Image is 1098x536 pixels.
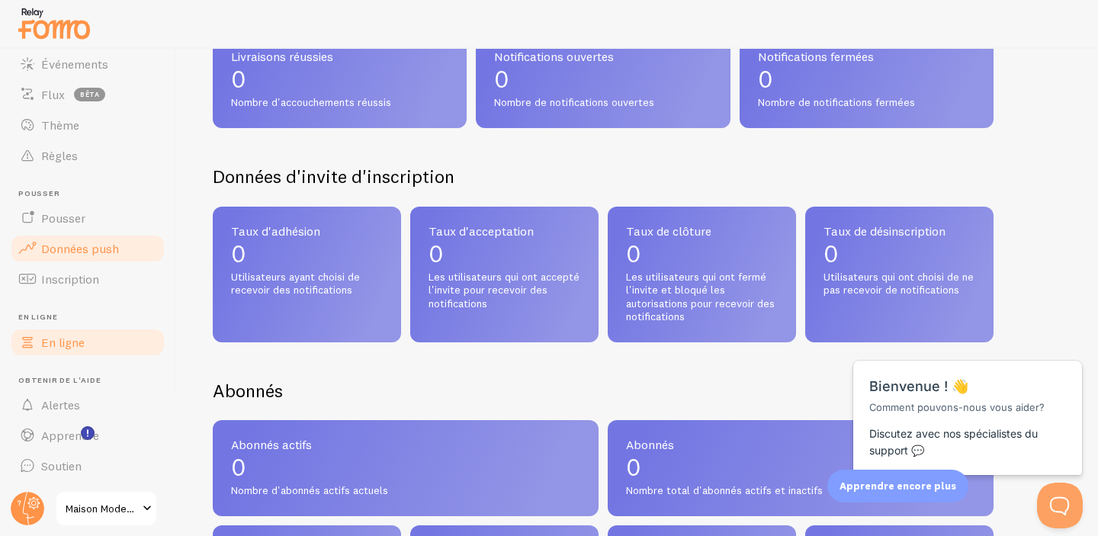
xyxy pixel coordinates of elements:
img: fomo-relay-logo-orange.svg [16,4,92,43]
font: Nombre de notifications ouvertes [494,95,654,109]
font: Pousser [18,188,60,198]
font: Notifications fermées [758,49,874,64]
a: Règles [9,140,166,171]
font: Pousser [41,210,85,226]
font: Taux d'acceptation [429,223,534,239]
font: 0 [823,239,839,268]
iframe: Aide Scout Beacon - Ouvrir [1037,483,1083,528]
font: Nombre d'accouchements réussis [231,95,391,109]
font: Obtenir de l'aide [18,375,101,385]
font: Nombre d'abonnés actifs actuels [231,483,388,497]
font: Événements [41,56,108,72]
font: Abonnés [213,379,283,402]
a: Alertes [9,390,166,420]
font: Règles [41,148,78,163]
font: Abonnés [626,437,674,452]
font: 0 [231,239,246,268]
a: Inscription [9,264,166,294]
a: En ligne [9,327,166,358]
a: Pousser [9,203,166,233]
font: Flux [41,87,65,102]
font: 0 [231,452,246,482]
font: Utilisateurs qui ont choisi de ne pas recevoir de notifications [823,270,974,297]
font: Notifications ouvertes [494,49,614,64]
iframe: Aide Scout Beacon - Messages et notifications [846,323,1091,483]
font: Alertes [41,397,80,412]
font: 0 [626,452,641,482]
font: Maison Modeste [66,502,143,515]
font: Nombre total d'abonnés actifs et inactifs [626,483,823,497]
a: Soutien [9,451,166,481]
font: Taux de désinscription [823,223,945,239]
div: Apprendre encore plus [827,470,968,502]
font: 0 [494,64,509,94]
font: 0 [626,239,641,268]
a: Thème [9,110,166,140]
font: Apprendre encore plus [840,480,956,492]
font: Utilisateurs ayant choisi de recevoir des notifications [231,270,360,297]
font: bêta [80,90,100,98]
font: Apprendre [41,428,99,443]
font: Les utilisateurs qui ont accepté l'invite pour recevoir des notifications [429,270,579,310]
font: Nombre de notifications fermées [758,95,915,109]
font: Les utilisateurs qui ont fermé l'invite et bloqué les autorisations pour recevoir des notifications [626,270,775,324]
a: Apprendre [9,420,166,451]
font: Thème [41,117,79,133]
font: Taux d'adhésion [231,223,320,239]
font: Données push [41,241,119,256]
font: Données d'invite d'inscription [213,165,454,188]
a: Maison Modeste [55,490,158,527]
font: Soutien [41,458,82,473]
font: 0 [231,64,246,94]
font: Inscription [41,271,99,287]
svg: <p>Regardez les nouveaux tutoriels sur les fonctionnalités !</p> [81,426,95,440]
font: Abonnés actifs [231,437,312,452]
a: Flux bêta [9,79,166,110]
font: Taux de clôture [626,223,711,239]
font: 0 [758,64,773,94]
font: Livraisons réussies [231,49,333,64]
a: Événements [9,49,166,79]
font: 0 [429,239,444,268]
font: En ligne [18,312,57,322]
font: En ligne [41,335,85,350]
a: Données push [9,233,166,264]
